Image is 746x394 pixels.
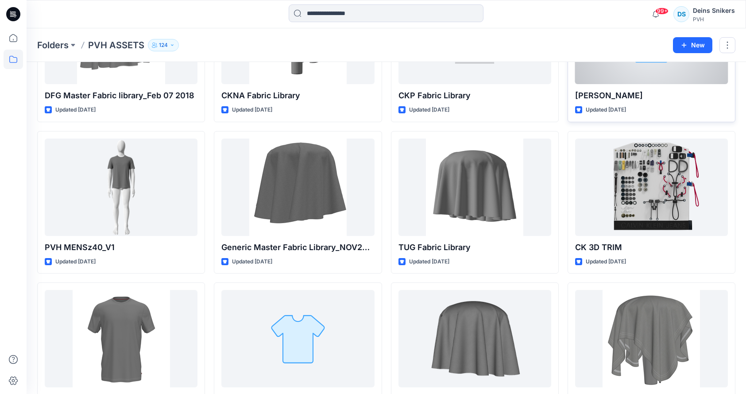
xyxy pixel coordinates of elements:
[398,139,551,236] a: TUG Fabric Library
[409,105,449,115] p: Updated [DATE]
[159,40,168,50] p: 124
[586,257,626,267] p: Updated [DATE]
[575,89,728,102] p: [PERSON_NAME]
[55,105,96,115] p: Updated [DATE]
[37,39,69,51] a: Folders
[55,257,96,267] p: Updated [DATE]
[232,257,272,267] p: Updated [DATE]
[398,241,551,254] p: TUG Fabric Library
[45,89,197,102] p: DFG Master Fabric library_Feb 07 2018
[88,39,144,51] p: PVH ASSETS
[586,105,626,115] p: Updated [DATE]
[232,105,272,115] p: Updated [DATE]
[693,5,735,16] div: Deins Snikers
[409,257,449,267] p: Updated [DATE]
[45,290,197,387] a: CKU-TUG_Avatars
[575,290,728,387] a: PVH ISO Seam Library
[655,8,669,15] span: 99+
[575,139,728,236] a: CK 3D TRIM
[148,39,179,51] button: 124
[221,290,374,387] a: CK H 25 COLORS
[673,6,689,22] div: DS
[673,37,712,53] button: New
[398,290,551,387] a: TH Fabric Library
[575,241,728,254] p: CK 3D TRIM
[221,89,374,102] p: CKNA Fabric Library
[221,139,374,236] a: Generic Master Fabric Library_NOV2017
[221,241,374,254] p: Generic Master Fabric Library_NOV2017
[45,139,197,236] a: PVH MENSz40_V1
[398,89,551,102] p: CKP Fabric Library
[45,241,197,254] p: PVH MENSz40_V1
[693,16,735,23] div: PVH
